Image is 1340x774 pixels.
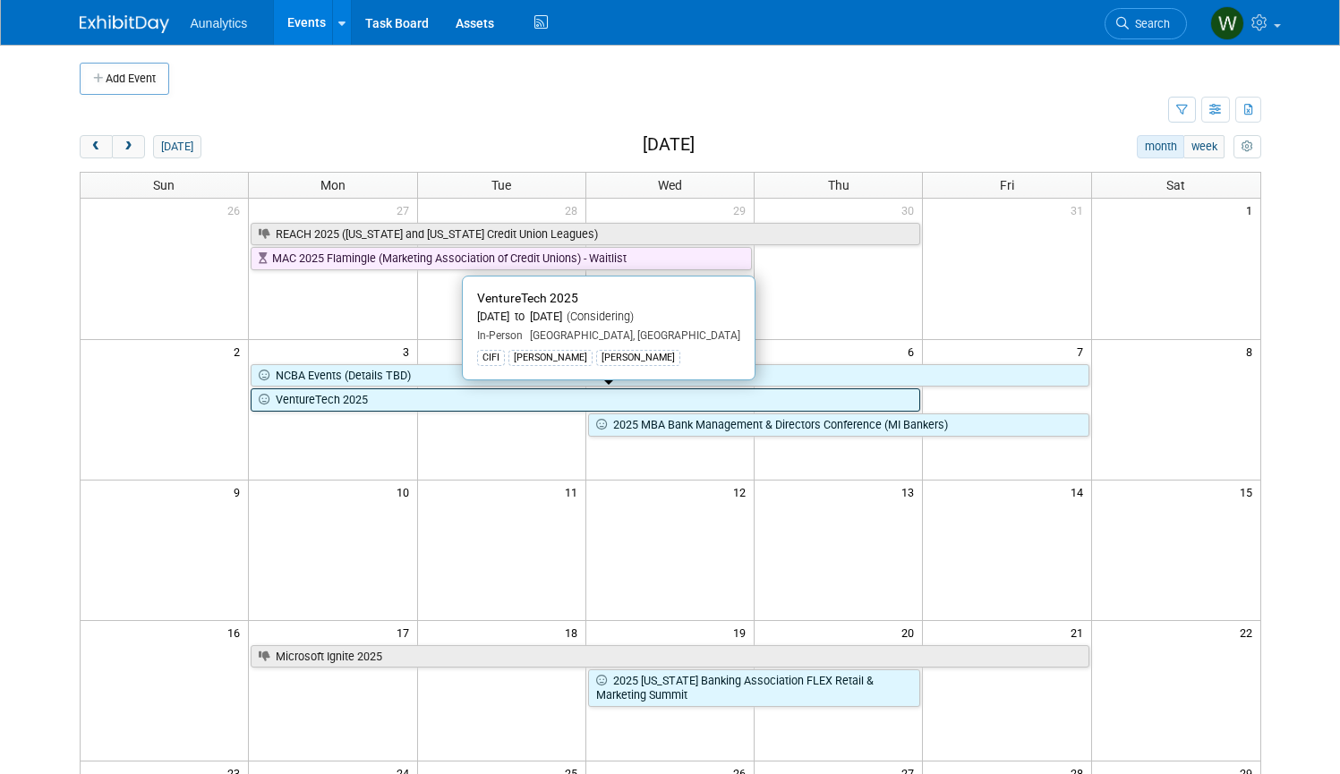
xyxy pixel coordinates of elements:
span: 15 [1238,481,1260,503]
span: Sat [1166,178,1185,192]
button: next [112,135,145,158]
a: 2025 MBA Bank Management & Directors Conference (MI Bankers) [588,413,1089,437]
span: 13 [900,481,922,503]
span: 10 [395,481,417,503]
span: Thu [828,178,849,192]
span: 28 [563,199,585,221]
a: 2025 [US_STATE] Banking Association FLEX Retail & Marketing Summit [588,669,921,706]
button: month [1137,135,1184,158]
span: 21 [1069,621,1091,643]
span: 3 [401,340,417,362]
button: week [1183,135,1225,158]
span: 7 [1075,340,1091,362]
span: Aunalytics [191,16,248,30]
span: 27 [395,199,417,221]
span: Fri [1000,178,1014,192]
span: 6 [906,340,922,362]
span: 8 [1244,340,1260,362]
button: myCustomButton [1233,135,1260,158]
span: 11 [563,481,585,503]
a: Search [1105,8,1187,39]
div: CIFI [477,350,505,366]
span: In-Person [477,329,523,342]
span: 18 [563,621,585,643]
button: [DATE] [153,135,201,158]
div: [DATE] to [DATE] [477,310,740,325]
span: Tue [491,178,511,192]
div: [PERSON_NAME] [596,350,680,366]
span: 22 [1238,621,1260,643]
span: 12 [731,481,754,503]
span: [GEOGRAPHIC_DATA], [GEOGRAPHIC_DATA] [523,329,740,342]
span: (Considering) [562,310,634,323]
span: Sun [153,178,175,192]
span: 20 [900,621,922,643]
span: 16 [226,621,248,643]
span: Mon [320,178,346,192]
button: Add Event [80,63,169,95]
span: 2 [232,340,248,362]
span: 19 [731,621,754,643]
div: [PERSON_NAME] [508,350,593,366]
i: Personalize Calendar [1242,141,1253,153]
span: 1 [1244,199,1260,221]
img: ExhibitDay [80,15,169,33]
span: 9 [232,481,248,503]
span: Wed [658,178,682,192]
a: REACH 2025 ([US_STATE] and [US_STATE] Credit Union Leagues) [251,223,920,246]
span: 29 [731,199,754,221]
span: VentureTech 2025 [477,291,578,305]
h2: [DATE] [643,135,695,155]
a: NCBA Events (Details TBD) [251,364,1088,387]
span: 30 [900,199,922,221]
img: Will Mayfield [1210,6,1244,40]
span: 17 [395,621,417,643]
a: VentureTech 2025 [251,388,920,412]
a: Microsoft Ignite 2025 [251,645,1088,668]
span: 14 [1069,481,1091,503]
a: MAC 2025 Flamingle (Marketing Association of Credit Unions) - Waitlist [251,247,752,270]
button: prev [80,135,113,158]
span: Search [1129,17,1170,30]
span: 26 [226,199,248,221]
span: 31 [1069,199,1091,221]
